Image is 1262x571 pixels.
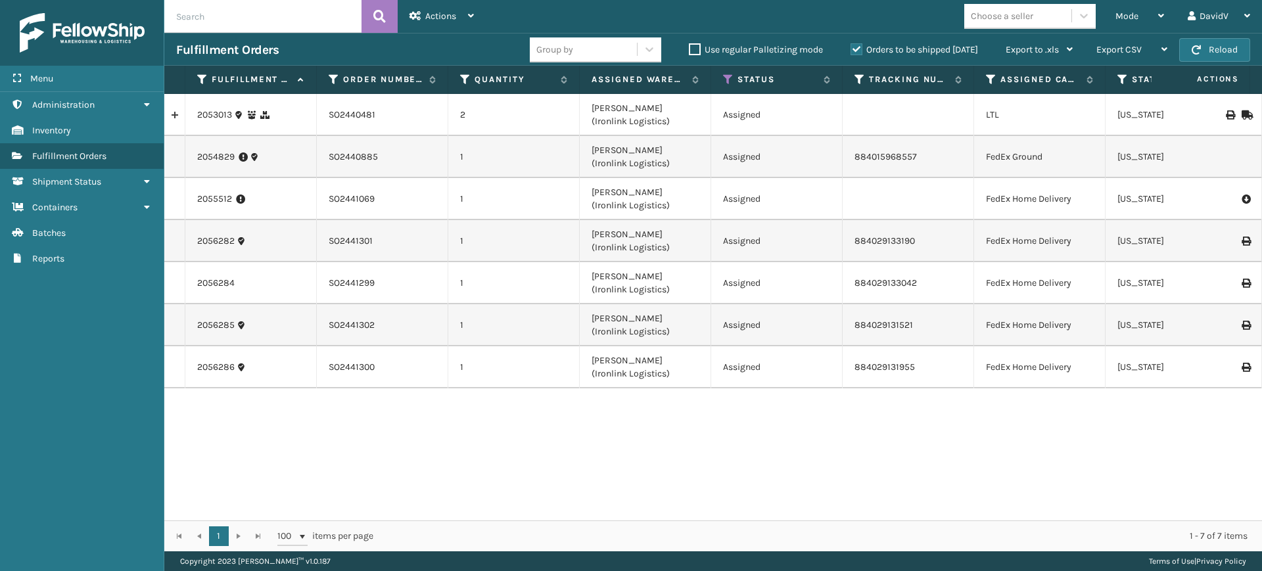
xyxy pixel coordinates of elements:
[1106,136,1237,178] td: [US_STATE]
[448,178,580,220] td: 1
[974,136,1106,178] td: FedEx Ground
[1149,551,1246,571] div: |
[580,136,711,178] td: [PERSON_NAME] (Ironlink Logistics)
[32,150,106,162] span: Fulfillment Orders
[448,262,580,304] td: 1
[711,262,843,304] td: Assigned
[317,346,448,388] td: SO2441300
[180,551,331,571] p: Copyright 2023 [PERSON_NAME]™ v 1.0.187
[197,361,235,374] a: 2056286
[209,526,229,546] a: 1
[854,361,915,373] a: 884029131955
[580,220,711,262] td: [PERSON_NAME] (Ironlink Logistics)
[425,11,456,22] span: Actions
[536,43,573,57] div: Group by
[317,304,448,346] td: SO2441302
[277,530,297,543] span: 100
[32,125,71,136] span: Inventory
[580,178,711,220] td: [PERSON_NAME] (Ironlink Logistics)
[392,530,1248,543] div: 1 - 7 of 7 items
[974,262,1106,304] td: FedEx Home Delivery
[197,193,232,206] a: 2055512
[1242,237,1250,246] i: Print Label
[317,178,448,220] td: SO2441069
[854,319,913,331] a: 884029131521
[711,346,843,388] td: Assigned
[854,235,915,246] a: 884029133190
[32,99,95,110] span: Administration
[1106,220,1237,262] td: [US_STATE]
[1106,94,1237,136] td: [US_STATE]
[1242,321,1250,330] i: Print Label
[580,94,711,136] td: [PERSON_NAME] (Ironlink Logistics)
[592,74,686,85] label: Assigned Warehouse
[711,304,843,346] td: Assigned
[1226,110,1234,120] i: Print BOL
[448,220,580,262] td: 1
[1242,363,1250,372] i: Print Label
[1156,68,1247,90] span: Actions
[869,74,948,85] label: Tracking Number
[1115,11,1138,22] span: Mode
[32,227,66,239] span: Batches
[30,73,53,84] span: Menu
[974,94,1106,136] td: LTL
[1096,44,1142,55] span: Export CSV
[197,319,235,332] a: 2056285
[689,44,823,55] label: Use regular Palletizing mode
[32,176,101,187] span: Shipment Status
[317,262,448,304] td: SO2441299
[277,526,373,546] span: items per page
[448,304,580,346] td: 1
[851,44,978,55] label: Orders to be shipped [DATE]
[343,74,423,85] label: Order Number
[197,235,235,248] a: 2056282
[1242,110,1250,120] i: Mark as Shipped
[317,220,448,262] td: SO2441301
[1132,74,1211,85] label: State
[20,13,145,53] img: logo
[317,94,448,136] td: SO2440481
[711,220,843,262] td: Assigned
[448,94,580,136] td: 2
[448,346,580,388] td: 1
[737,74,817,85] label: Status
[974,220,1106,262] td: FedEx Home Delivery
[1000,74,1080,85] label: Assigned Carrier Service
[1106,178,1237,220] td: [US_STATE]
[197,277,235,290] a: 2056284
[1106,346,1237,388] td: [US_STATE]
[1006,44,1059,55] span: Export to .xls
[580,262,711,304] td: [PERSON_NAME] (Ironlink Logistics)
[711,136,843,178] td: Assigned
[711,178,843,220] td: Assigned
[32,202,78,213] span: Containers
[1242,193,1250,206] i: Pull Label
[974,346,1106,388] td: FedEx Home Delivery
[854,277,917,288] a: 884029133042
[475,74,554,85] label: Quantity
[197,150,235,164] a: 2054829
[32,253,64,264] span: Reports
[1179,38,1250,62] button: Reload
[1149,557,1194,566] a: Terms of Use
[971,9,1033,23] div: Choose a seller
[974,178,1106,220] td: FedEx Home Delivery
[580,346,711,388] td: [PERSON_NAME] (Ironlink Logistics)
[212,74,291,85] label: Fulfillment Order Id
[711,94,843,136] td: Assigned
[854,151,917,162] a: 884015968557
[197,108,232,122] a: 2053013
[448,136,580,178] td: 1
[974,304,1106,346] td: FedEx Home Delivery
[1106,262,1237,304] td: [US_STATE]
[1242,279,1250,288] i: Print Label
[176,42,279,58] h3: Fulfillment Orders
[317,136,448,178] td: SO2440885
[1196,557,1246,566] a: Privacy Policy
[580,304,711,346] td: [PERSON_NAME] (Ironlink Logistics)
[1106,304,1237,346] td: [US_STATE]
